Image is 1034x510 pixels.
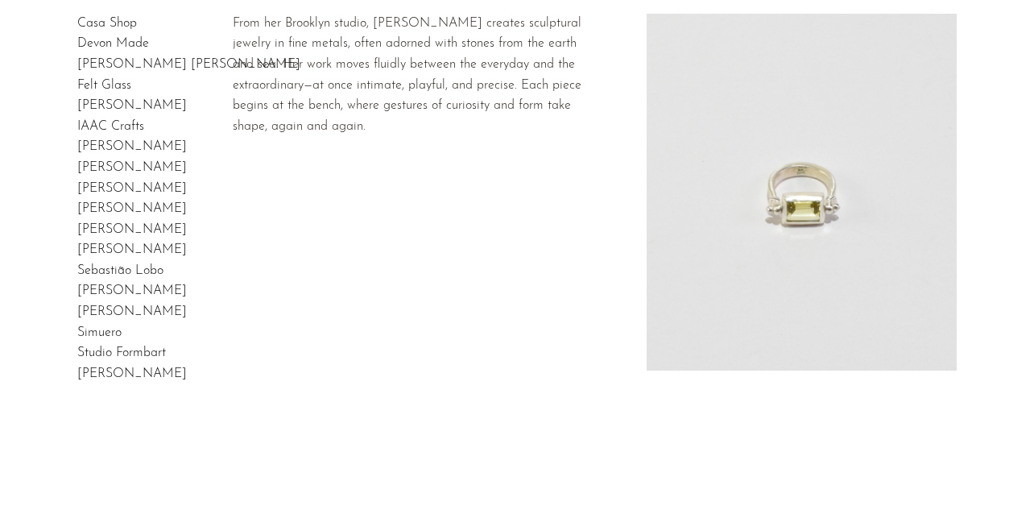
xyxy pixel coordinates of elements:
[77,223,187,236] a: [PERSON_NAME]
[77,161,187,174] a: [PERSON_NAME]
[77,326,122,339] a: Simuero
[77,182,187,195] a: [PERSON_NAME]
[77,305,187,318] a: [PERSON_NAME]
[77,243,187,256] a: [PERSON_NAME]
[77,346,166,359] a: Studio Formbart
[77,367,187,380] a: [PERSON_NAME]
[233,14,594,138] div: From her Brooklyn studio, [PERSON_NAME] creates sculptural jewelry in fine metals, often adorned ...
[77,99,187,112] a: [PERSON_NAME]
[77,17,137,30] a: Casa Shop
[77,284,187,297] a: [PERSON_NAME]
[77,120,144,133] a: IAAC Crafts
[647,14,957,371] img: Lizzie Ames
[77,264,163,277] a: Sebastião Lobo
[77,58,300,71] a: [PERSON_NAME] [PERSON_NAME]
[77,79,131,92] a: Felt Glass
[77,37,149,50] a: Devon Made
[77,140,187,153] a: [PERSON_NAME]
[77,202,187,215] a: [PERSON_NAME]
